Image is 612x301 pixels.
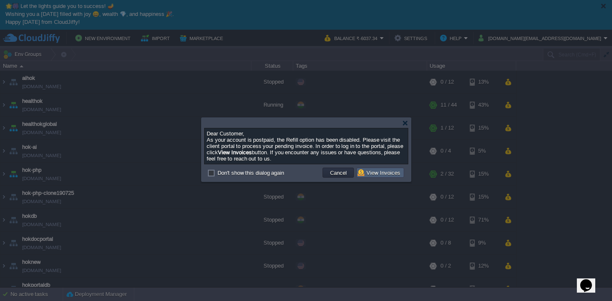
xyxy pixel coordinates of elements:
[328,169,349,176] button: Cancel
[218,149,252,156] b: View Invoices
[207,130,406,137] p: Dear Customer,
[358,169,403,176] button: View Invoices
[207,130,406,162] div: As your account is postpaid, the Refill option has been disabled. Please visit the client portal ...
[218,170,284,176] label: Don't show this dialog again
[577,268,604,293] iframe: chat widget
